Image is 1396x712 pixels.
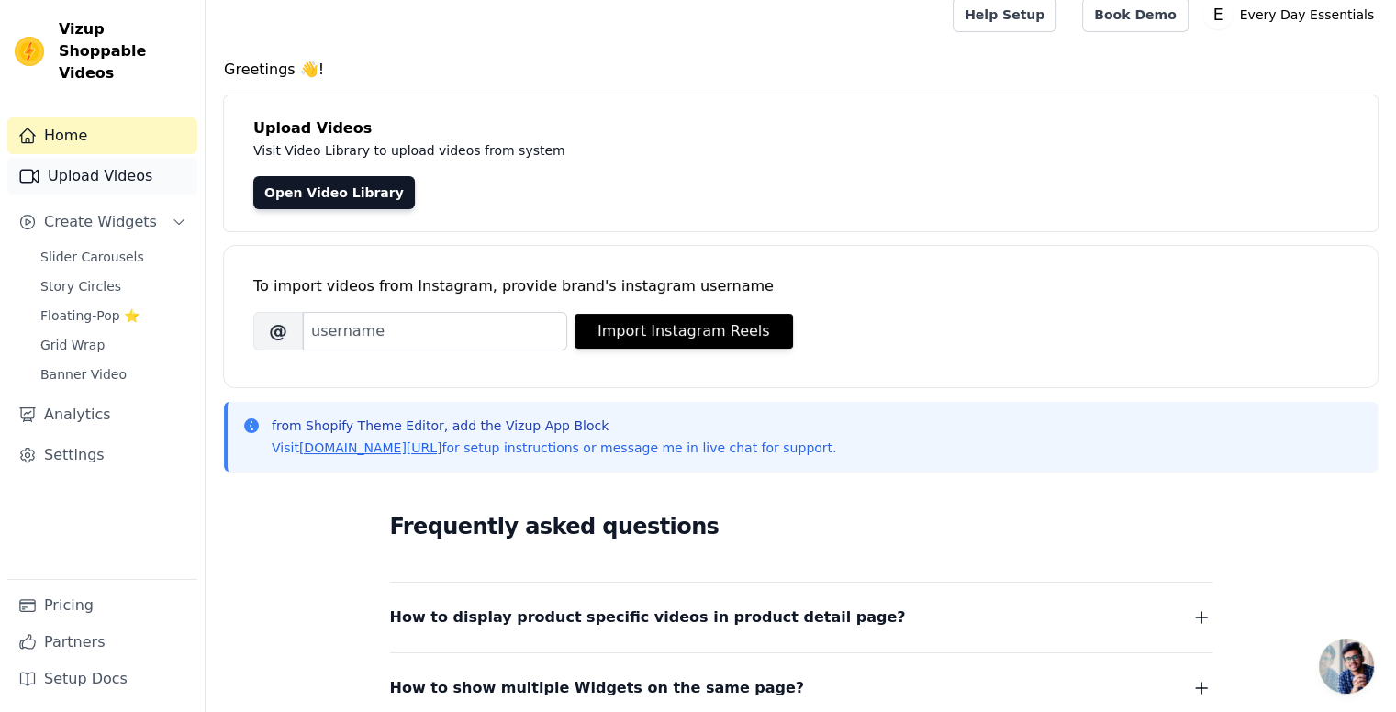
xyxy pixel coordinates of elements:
a: Story Circles [29,273,197,299]
span: Story Circles [40,277,121,295]
a: [DOMAIN_NAME][URL] [299,440,442,455]
a: Open Video Library [253,176,415,209]
div: To import videos from Instagram, provide brand's instagram username [253,275,1348,297]
a: Grid Wrap [29,332,197,358]
a: Slider Carousels [29,244,197,270]
span: How to display product specific videos in product detail page? [390,605,906,630]
a: Home [7,117,197,154]
a: Open chat [1319,639,1374,694]
h4: Upload Videos [253,117,1348,139]
h2: Frequently asked questions [390,508,1212,545]
span: Slider Carousels [40,248,144,266]
p: Visit Video Library to upload videos from system [253,139,1076,161]
a: Analytics [7,396,197,433]
text: E [1212,6,1223,24]
span: Create Widgets [44,211,157,233]
button: Import Instagram Reels [575,314,793,349]
a: Pricing [7,587,197,624]
img: Vizup [15,37,44,66]
a: Upload Videos [7,158,197,195]
span: Vizup Shoppable Videos [59,18,190,84]
button: Create Widgets [7,204,197,240]
button: How to display product specific videos in product detail page? [390,605,1212,630]
a: Setup Docs [7,661,197,697]
p: from Shopify Theme Editor, add the Vizup App Block [272,417,836,435]
p: Visit for setup instructions or message me in live chat for support. [272,439,836,457]
span: Grid Wrap [40,336,105,354]
h4: Greetings 👋! [224,59,1378,81]
a: Banner Video [29,362,197,387]
span: @ [253,312,303,350]
a: Floating-Pop ⭐ [29,303,197,328]
span: Banner Video [40,365,127,384]
a: Settings [7,437,197,473]
input: username [303,312,567,350]
a: Partners [7,624,197,661]
button: How to show multiple Widgets on the same page? [390,675,1212,701]
span: How to show multiple Widgets on the same page? [390,675,805,701]
span: Floating-Pop ⭐ [40,306,140,325]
